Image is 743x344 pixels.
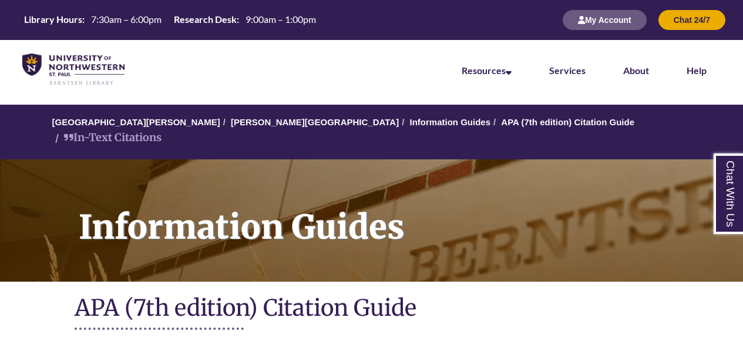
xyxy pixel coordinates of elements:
[687,65,707,76] a: Help
[501,117,634,127] a: APA (7th edition) Citation Guide
[91,14,162,25] span: 7:30am – 6:00pm
[563,15,647,25] a: My Account
[658,10,725,30] button: Chat 24/7
[462,65,512,76] a: Resources
[75,293,669,325] h1: APA (7th edition) Citation Guide
[623,65,649,76] a: About
[658,15,725,25] a: Chat 24/7
[246,14,316,25] span: 9:00am – 1:00pm
[66,159,743,266] h1: Information Guides
[52,129,162,146] li: In-Text Citations
[169,13,241,26] th: Research Desk:
[19,13,321,26] table: Hours Today
[22,54,125,86] img: UNWSP Library Logo
[549,65,586,76] a: Services
[19,13,86,26] th: Library Hours:
[19,13,321,27] a: Hours Today
[409,117,490,127] a: Information Guides
[231,117,399,127] a: [PERSON_NAME][GEOGRAPHIC_DATA]
[52,117,220,127] a: [GEOGRAPHIC_DATA][PERSON_NAME]
[563,10,647,30] button: My Account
